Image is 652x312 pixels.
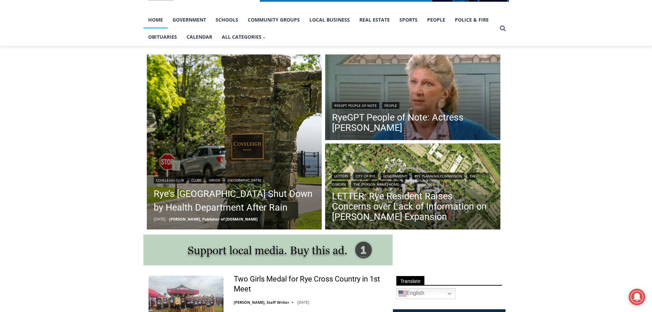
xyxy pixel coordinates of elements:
a: People [422,11,450,28]
a: Read More RyeGPT People of Note: Actress Liz Sheridan [325,54,500,142]
div: | | | [154,175,315,184]
div: | | | | | [332,171,494,188]
img: (PHOTO: Illustrative plan of The Osborn's proposed site plan from the July 10, 2025 planning comm... [325,143,500,231]
a: English [396,288,456,299]
a: Obituaries [143,28,182,46]
a: Government [381,173,409,179]
a: Intern @ [DOMAIN_NAME] [165,66,332,85]
span: Intern @ [DOMAIN_NAME] [179,68,317,84]
span: Open Tues. - Sun. [PHONE_NUMBER] [2,71,67,97]
a: Government [168,11,211,28]
a: Rye’s [GEOGRAPHIC_DATA] Shut Down by Health Department After Rain [154,187,315,214]
div: "[PERSON_NAME] and I covered the [DATE] Parade, which was a really eye opening experience as I ha... [173,0,323,66]
div: | [332,101,494,109]
a: Police & Fire [450,11,494,28]
img: support local media, buy this ad [143,235,393,265]
a: RyeGPT People of Note: Actress [PERSON_NAME] [332,112,494,133]
button: Child menu of All Categories [217,28,271,46]
a: [PERSON_NAME], Publisher of [DOMAIN_NAME] [169,216,258,222]
time: [DATE] [154,216,166,222]
a: Open Tues. - Sun. [PHONE_NUMBER] [0,69,69,85]
span: – [167,216,169,222]
a: Schools [211,11,243,28]
a: Real Estate [355,11,395,28]
a: RyeGPT People of Note [332,102,379,109]
a: Two Girls Medal for Rye Cross Country in 1st Meet [234,274,384,294]
a: Community Groups [243,11,305,28]
img: en [398,289,407,298]
a: People [382,102,399,109]
a: Local Business [305,11,355,28]
span: Translate [396,276,424,285]
a: [GEOGRAPHIC_DATA] [225,177,263,184]
a: LETTER: Rye Resident Raises Concerns over Lack of Information on [PERSON_NAME] Expansion [332,191,494,222]
a: [PERSON_NAME], Staff Writer [234,300,289,305]
a: Rye Planning Commission [412,173,464,179]
div: "the precise, almost orchestrated movements of cutting and assembling sushi and [PERSON_NAME] mak... [71,43,101,82]
a: Letters [332,173,350,179]
a: Clubs [189,177,204,184]
a: Calendar [182,28,217,46]
nav: Primary Navigation [143,11,497,46]
a: The [PERSON_NAME] Home [351,181,401,188]
a: Green [206,177,222,184]
button: View Search Form [497,22,509,35]
a: Sports [395,11,422,28]
a: Home [143,11,168,28]
time: [DATE] [297,300,309,305]
a: City of Rye [353,173,378,179]
a: Read More LETTER: Rye Resident Raises Concerns over Lack of Information on Osborn Expansion [325,143,500,231]
img: (PHOTO: Sheridan in an episode of ALF. Public Domain.) [325,54,500,142]
a: Read More Rye’s Coveleigh Beach Shut Down by Health Department After Rain [147,54,322,230]
img: (PHOTO: Coveleigh Club, at 459 Stuyvesant Avenue in Rye. Credit: Justin Gray.) [147,54,322,230]
a: Coveleigh Club [154,177,186,184]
